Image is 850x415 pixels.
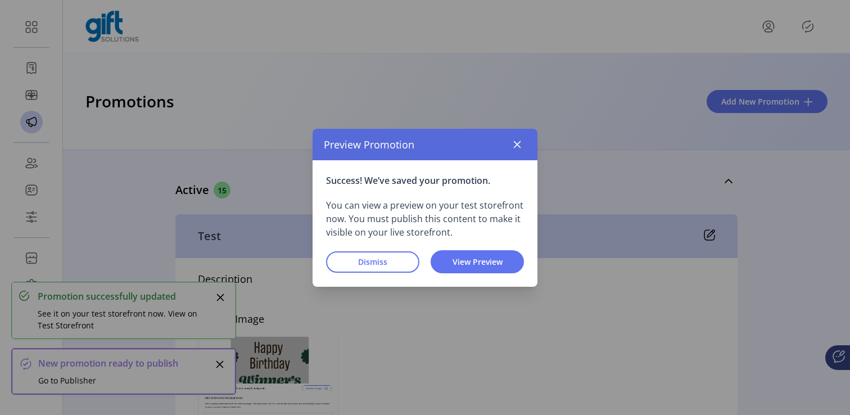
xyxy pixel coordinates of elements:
button: View Preview [431,250,524,273]
button: Dismiss [326,251,419,272]
span: Dismiss [341,256,405,268]
p: You can view a preview on your test storefront now. You must publish this content to make it visi... [326,199,524,239]
p: Success! We’ve saved your promotion. [326,174,524,187]
span: Preview Promotion [324,137,414,152]
span: View Preview [445,256,509,268]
